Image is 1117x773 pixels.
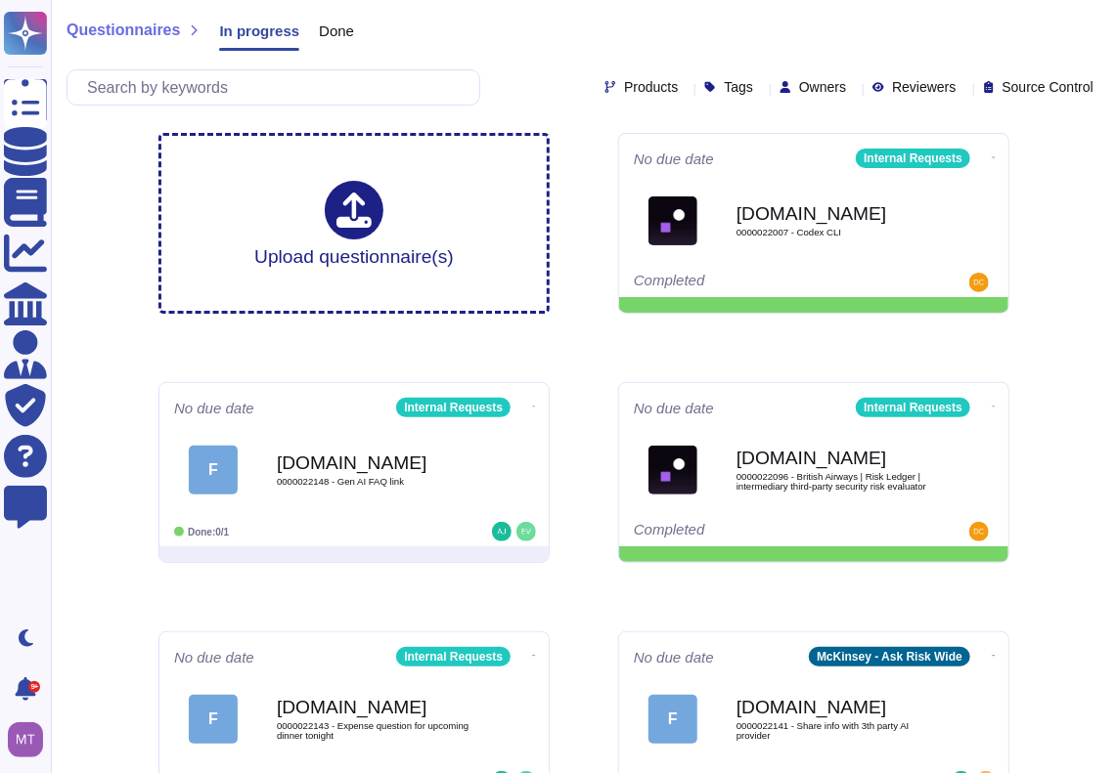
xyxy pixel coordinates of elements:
[648,695,697,744] div: F
[648,446,697,494] img: Logo
[634,401,714,415] span: No due date
[737,204,932,223] b: [DOMAIN_NAME]
[737,472,932,491] span: 0000022096 - British Airways | Risk Ledger | intermediary third-party security risk evaluator
[189,695,238,744] div: F
[277,477,472,487] span: 0000022148 - Gen AI FAQ link
[189,446,238,494] div: F
[969,273,989,292] img: user
[634,522,873,541] div: Completed
[724,80,753,94] span: Tags
[737,228,932,237] span: 0000022007 - Codex CLI
[277,698,472,716] b: [DOMAIN_NAME]
[174,401,254,415] span: No due date
[319,23,354,38] span: Done
[799,80,846,94] span: Owners
[969,522,989,541] img: user
[856,398,970,417] div: Internal Requests
[648,196,697,245] img: Logo
[77,70,479,105] input: Search by keywords
[174,650,254,665] span: No due date
[737,698,932,716] b: [DOMAIN_NAME]
[4,718,57,761] button: user
[624,80,678,94] span: Products
[1003,80,1094,94] span: Source Control
[892,80,956,94] span: Reviewers
[634,273,873,292] div: Completed
[492,522,512,541] img: user
[28,681,40,693] div: 9+
[634,650,714,665] span: No due date
[737,721,932,740] span: 0000022141 - Share info with 3th party AI provider
[277,721,472,740] span: 0000022143 - Expense question for upcoming dinner tonight
[67,22,180,38] span: Questionnaires
[219,23,299,38] span: In progress
[809,647,970,666] div: McKinsey - Ask Risk Wide
[8,722,43,757] img: user
[188,527,229,537] span: Done: 0/1
[634,151,714,166] span: No due date
[254,181,454,266] div: Upload questionnaire(s)
[737,449,932,467] b: [DOMAIN_NAME]
[277,453,472,472] b: [DOMAIN_NAME]
[396,398,511,417] div: Internal Requests
[516,522,536,541] img: user
[856,149,970,168] div: Internal Requests
[396,647,511,666] div: Internal Requests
